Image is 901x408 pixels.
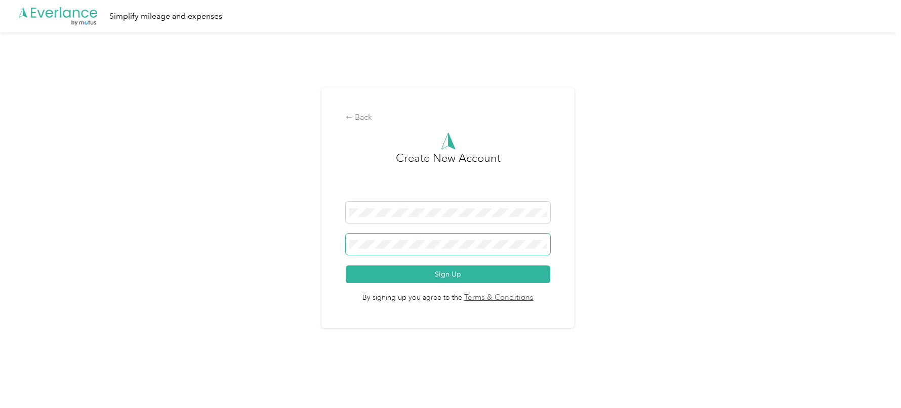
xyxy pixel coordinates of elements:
[346,283,550,303] span: By signing up you agree to the
[396,150,501,202] h3: Create New Account
[109,10,222,23] div: Simplify mileage and expenses
[844,351,901,408] iframe: Everlance-gr Chat Button Frame
[462,292,534,304] a: Terms & Conditions
[346,265,550,283] button: Sign Up
[346,112,550,124] div: Back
